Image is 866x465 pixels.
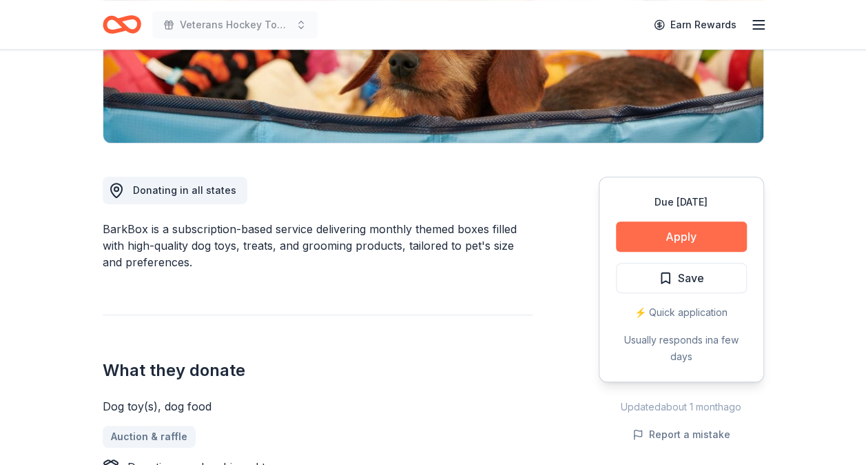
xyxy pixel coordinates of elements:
[152,11,318,39] button: Veterans Hockey Tournament 10th annual
[103,221,533,270] div: BarkBox is a subscription-based service delivering monthly themed boxes filled with high-quality ...
[616,263,747,293] button: Save
[103,359,533,382] h2: What they donate
[616,194,747,210] div: Due [DATE]
[599,399,764,415] div: Updated about 1 month ago
[180,17,290,33] span: Veterans Hockey Tournament 10th annual
[103,426,196,448] a: Auction & raffle
[103,398,533,415] div: Dog toy(s), dog food
[632,426,730,443] button: Report a mistake
[616,221,747,252] button: Apply
[616,332,747,365] div: Usually responds in a few days
[616,304,747,321] div: ⚡️ Quick application
[133,184,236,196] span: Donating in all states
[103,8,141,41] a: Home
[646,12,745,37] a: Earn Rewards
[678,269,704,287] span: Save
